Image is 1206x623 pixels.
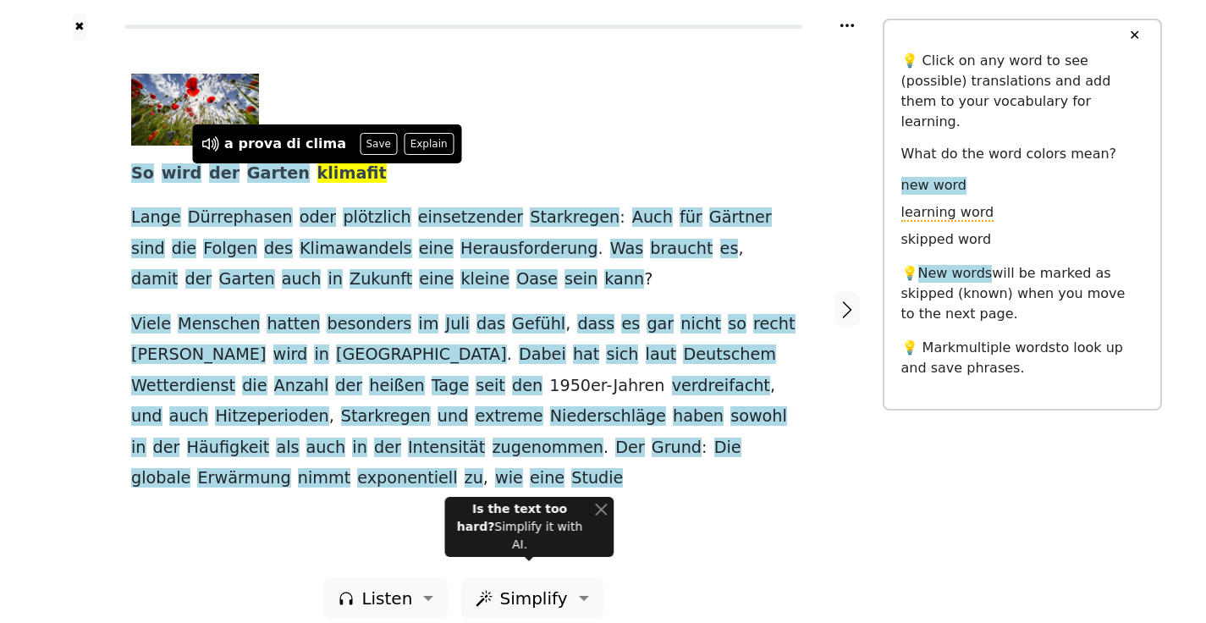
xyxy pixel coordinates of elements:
span: Juli [445,314,469,335]
span: gar [647,314,674,335]
span: und [131,406,162,427]
span: plötzlich [343,207,410,229]
span: der [153,438,180,459]
div: Simplify it with AI. [452,500,588,554]
span: , [565,314,570,335]
span: zugenommen [493,438,603,459]
span: Der [615,438,644,459]
button: Listen [323,578,448,619]
span: in [352,438,367,459]
span: kann [604,269,644,290]
span: sowohl [730,406,787,427]
span: Studie [571,468,623,489]
span: , [770,376,775,397]
span: Folgen [203,239,257,260]
button: Save [360,133,397,155]
span: und [438,406,469,427]
span: Starkregen [530,207,620,229]
span: New words [918,265,993,283]
span: der [185,269,212,290]
span: wird [273,345,308,366]
span: kleine [460,269,509,290]
span: : [702,438,707,459]
span: besonders [327,314,411,335]
span: Gefühl [512,314,565,335]
span: Garten [219,269,275,290]
span: Menschen [178,314,260,335]
span: Was [610,239,644,260]
span: es [720,239,739,260]
span: Erwärmung [197,468,290,489]
span: sind [131,239,165,260]
span: es [621,314,640,335]
h6: What do the word colors mean? [901,146,1143,162]
span: Simplify [499,586,567,611]
span: ? [644,269,653,290]
span: [GEOGRAPHIC_DATA] [336,345,507,366]
span: sein [564,269,597,290]
span: für [680,207,702,229]
span: Dürrephasen [188,207,293,229]
button: Explain [404,133,454,155]
span: , [329,406,334,427]
span: globale [131,468,190,489]
span: in [328,269,343,290]
span: eine [419,239,454,260]
span: hat [573,345,599,366]
span: heißen [369,376,424,397]
span: Klimawandels [300,239,412,260]
span: die [242,376,267,397]
span: , [483,468,488,489]
span: Starkregen [341,406,431,427]
span: das [476,314,505,335]
p: 💡 Mark to look up and save phrases. [901,338,1143,378]
span: den [512,376,542,397]
span: 1950 [549,376,591,397]
span: so [728,314,746,335]
span: damit [131,269,178,290]
span: nicht [680,314,721,335]
button: ✖ [72,14,86,40]
span: Intensität [408,438,485,459]
span: Dabei [519,345,566,366]
button: Simplify [461,578,603,619]
span: Herausforderung [460,239,597,260]
span: Deutschem [683,345,775,366]
span: laut [646,345,677,366]
span: Auch [632,207,673,229]
span: einsetzender [418,207,524,229]
span: braucht [650,239,713,260]
span: Wetterdienst [131,376,235,397]
span: : [620,207,625,229]
span: des [264,239,293,260]
strong: Is the text too hard? [457,502,567,533]
div: a prova di clima [224,134,346,154]
span: Grund [652,438,702,459]
span: nimmt [298,468,350,489]
span: Viele [131,314,171,335]
span: Garten [247,163,310,185]
span: . [597,239,603,260]
span: der [374,438,401,459]
span: im [418,314,438,335]
span: die [172,239,196,260]
span: learning word [901,204,994,222]
span: Anzahl [274,376,329,397]
span: verdreifacht [672,376,770,397]
span: der [335,376,362,397]
span: in [314,345,329,366]
span: Häufigkeit [187,438,270,459]
span: . [507,345,512,366]
span: auch [282,269,322,290]
p: 💡 will be marked as skipped (known) when you move to the next page. [901,263,1143,324]
span: zu [465,468,483,489]
span: wird [162,163,202,185]
span: haben [673,406,724,427]
span: in [131,438,146,459]
span: Hitzeperioden [215,406,328,427]
span: sich [606,345,638,366]
span: multiple words [955,339,1055,356]
p: 💡 Click on any word to see (possible) translations and add them to your vocabulary for learning. [901,51,1143,132]
span: der [209,163,240,185]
